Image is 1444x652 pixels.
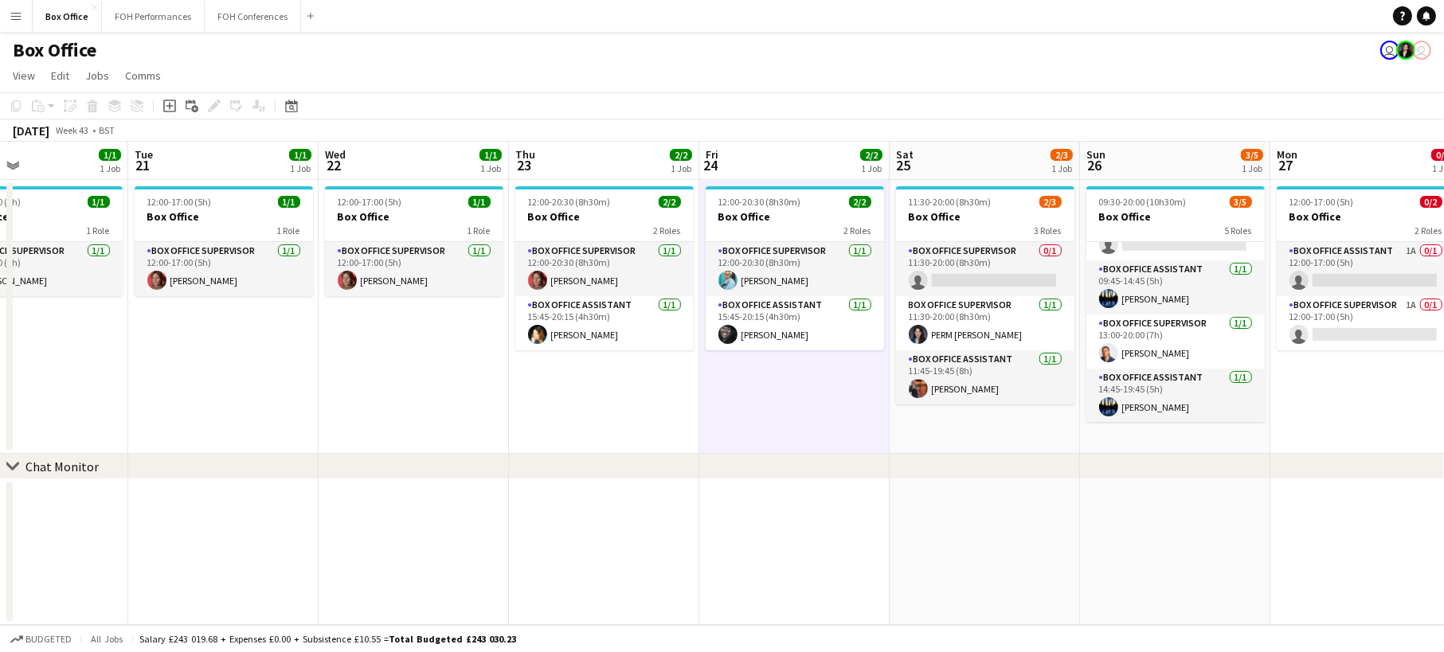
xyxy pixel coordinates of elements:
[102,1,205,32] button: FOH Performances
[88,633,126,645] span: All jobs
[139,633,516,645] div: Salary £243 019.68 + Expenses £0.00 + Subsistence £10.55 =
[33,1,102,32] button: Box Office
[8,631,74,648] button: Budgeted
[1412,41,1431,60] app-user-avatar: Abby Hubbard
[79,65,115,86] a: Jobs
[6,65,41,86] a: View
[51,68,69,83] span: Edit
[119,65,167,86] a: Comms
[1380,41,1399,60] app-user-avatar: Millie Haldane
[25,459,99,474] div: Chat Monitor
[99,124,115,136] div: BST
[53,124,92,136] span: Week 43
[13,68,35,83] span: View
[205,1,301,32] button: FOH Conferences
[85,68,109,83] span: Jobs
[125,68,161,83] span: Comms
[389,633,516,645] span: Total Budgeted £243 030.23
[1396,41,1415,60] app-user-avatar: Lexi Clare
[13,38,96,62] h1: Box Office
[25,634,72,645] span: Budgeted
[13,123,49,139] div: [DATE]
[45,65,76,86] a: Edit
